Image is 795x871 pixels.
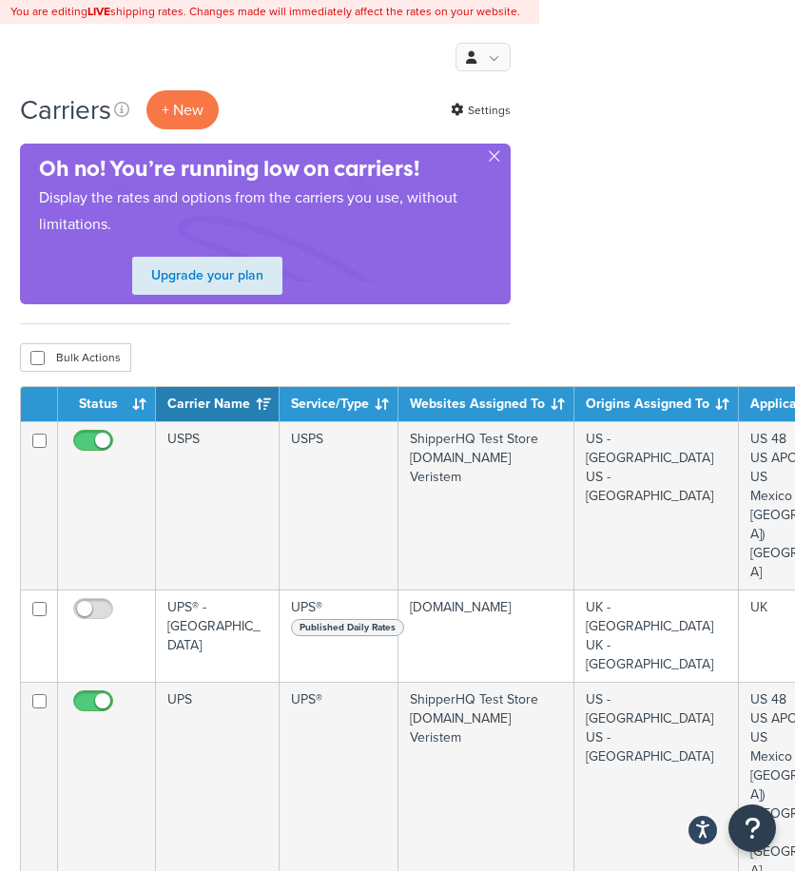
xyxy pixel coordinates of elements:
[156,421,280,590] td: USPS
[451,97,511,124] a: Settings
[156,590,280,682] td: UPS® - [GEOGRAPHIC_DATA]
[20,343,131,372] button: Bulk Actions
[398,387,574,421] th: Websites Assigned To: activate to sort column ascending
[291,619,404,636] span: Published Daily Rates
[58,387,156,421] th: Status: activate to sort column ascending
[574,421,739,590] td: US - [GEOGRAPHIC_DATA] US - [GEOGRAPHIC_DATA]
[574,387,739,421] th: Origins Assigned To: activate to sort column ascending
[87,3,110,20] b: LIVE
[398,421,574,590] td: ShipperHQ Test Store [DOMAIN_NAME] Veristem
[574,590,739,682] td: UK - [GEOGRAPHIC_DATA] UK - [GEOGRAPHIC_DATA]
[280,590,398,682] td: UPS®
[39,153,511,184] h4: Oh no! You’re running low on carriers!
[20,91,111,128] h1: Carriers
[728,804,776,852] button: Open Resource Center
[280,421,398,590] td: USPS
[132,257,282,295] a: Upgrade your plan
[398,590,574,682] td: [DOMAIN_NAME]
[39,184,511,238] p: Display the rates and options from the carriers you use, without limitations.
[156,387,280,421] th: Carrier Name: activate to sort column ascending
[146,90,219,129] button: + New
[280,387,398,421] th: Service/Type: activate to sort column ascending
